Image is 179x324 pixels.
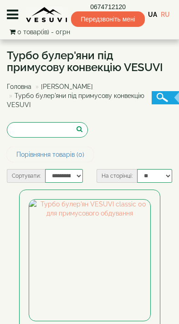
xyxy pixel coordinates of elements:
a: RU [161,11,170,18]
img: Завод VESUVI [26,7,68,23]
a: 0674712120 [71,2,144,11]
a: Порівняння товарів (0) [7,147,94,162]
button: 0 товар(ів) - 0грн [7,27,73,37]
a: Головна [7,83,31,90]
img: Турбо булер'ян VESUVI classic 00 для примусового обдування [29,200,150,321]
h1: Турбо булер'яни під примусову конвекцію VESUVI [7,50,172,74]
li: Турбо булер'яни під примусову конвекцію VESUVI [7,91,165,109]
label: Сортувати: [7,169,45,183]
a: UA [148,11,157,18]
label: На сторінці: [97,169,137,183]
span: Передзвоніть мені [71,11,144,27]
a: [PERSON_NAME] [41,83,93,90]
span: 0 товар(ів) - 0грн [17,28,70,36]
